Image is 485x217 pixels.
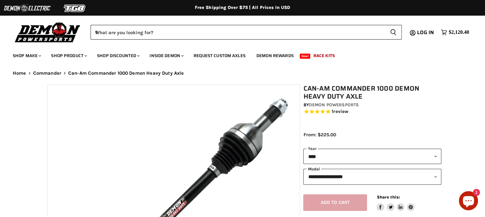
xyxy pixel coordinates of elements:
[303,149,441,164] select: year
[377,194,415,211] aside: Share this:
[145,49,187,62] a: Inside Demon
[449,29,469,35] span: $2,120.40
[46,49,91,62] a: Shop Product
[91,25,402,40] form: Product
[252,49,298,62] a: Demon Rewards
[332,109,348,115] span: 1 reviews
[68,71,184,76] span: Can-Am Commander 1000 Demon Heavy Duty Axle
[414,30,438,35] a: Log in
[33,71,61,76] a: Commander
[92,49,143,62] a: Shop Discounted
[300,54,311,59] span: New!
[8,49,45,62] a: Shop Make
[303,132,336,138] span: From: $225.00
[385,25,402,40] button: Search
[303,108,441,115] span: Rated 5.0 out of 5 stars 1 reviews
[377,195,400,199] span: Share this:
[303,85,441,101] h1: Can-Am Commander 1000 Demon Heavy Duty Axle
[457,191,480,212] inbox-online-store-chat: Shopify online store chat
[3,2,51,14] img: Demon Electric Logo 2
[91,25,385,40] input: When autocomplete results are available use up and down arrows to review and enter to select
[13,71,26,76] a: Home
[8,47,467,62] ul: Main menu
[51,2,99,14] img: TGB Logo 2
[438,28,472,37] a: $2,120.40
[303,101,441,108] div: by
[417,28,434,36] span: Log in
[189,49,250,62] a: Request Custom Axles
[309,102,359,108] a: Demon Powersports
[13,21,83,43] img: Demon Powersports
[309,49,340,62] a: Race Kits
[303,169,441,184] select: modal-name
[333,109,348,115] span: review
